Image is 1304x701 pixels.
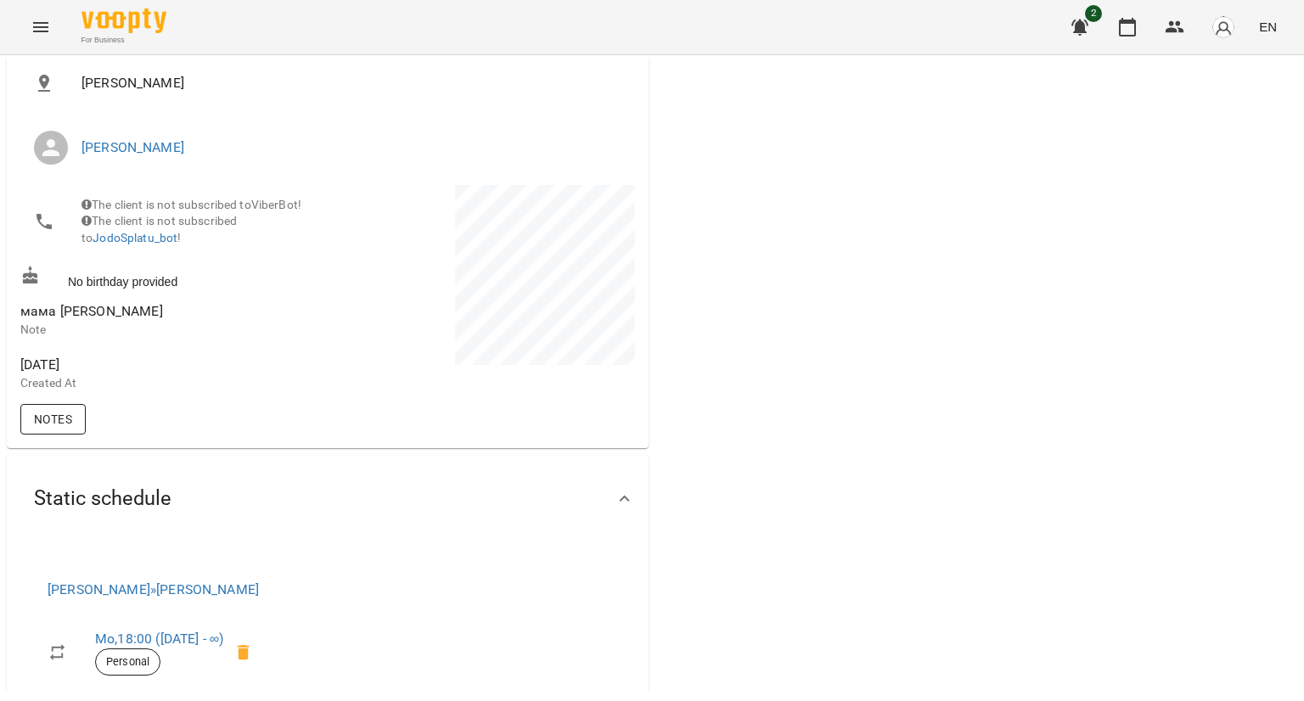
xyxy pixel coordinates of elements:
[34,409,72,429] span: Notes
[1252,11,1284,42] button: EN
[223,632,264,673] span: Delete scheduled class Половинка Вікторія Mo 18:00 of the client Софія Перепелиця
[81,214,237,244] span: The client is not subscribed to !
[93,231,177,244] a: JodoSplatu_bot
[20,355,324,375] span: [DATE]
[20,303,163,319] span: мама [PERSON_NAME]
[81,73,621,93] span: [PERSON_NAME]
[48,581,259,597] a: [PERSON_NAME]»[PERSON_NAME]
[96,654,160,670] span: Personal
[7,455,649,542] div: Static schedule
[34,485,171,512] span: Static schedule
[81,139,184,155] a: [PERSON_NAME]
[81,35,166,46] span: For Business
[81,8,166,33] img: Voopty Logo
[17,262,328,294] div: No birthday provided
[95,631,223,647] a: Mo,18:00 ([DATE] - ∞)
[1259,18,1277,36] span: EN
[20,322,324,339] p: Note
[20,404,86,435] button: Notes
[81,198,301,211] span: The client is not subscribed to ViberBot!
[1085,5,1102,22] span: 2
[1211,15,1235,39] img: avatar_s.png
[20,7,61,48] button: Menu
[20,375,324,392] p: Created At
